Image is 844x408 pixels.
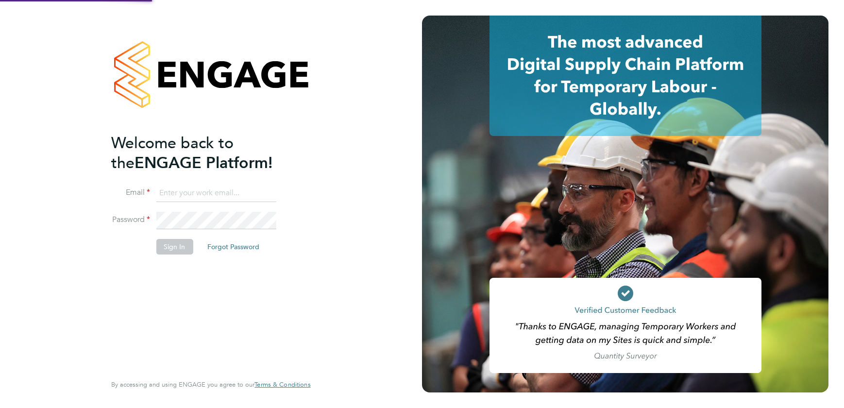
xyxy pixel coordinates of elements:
span: By accessing and using ENGAGE you agree to our [111,380,310,389]
button: Forgot Password [200,239,267,255]
button: Sign In [156,239,193,255]
label: Email [111,187,150,198]
span: Terms & Conditions [254,380,310,389]
label: Password [111,215,150,225]
input: Enter your work email... [156,185,276,202]
h2: ENGAGE Platform! [111,133,301,173]
span: Welcome back to the [111,134,234,172]
a: Terms & Conditions [254,381,310,389]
